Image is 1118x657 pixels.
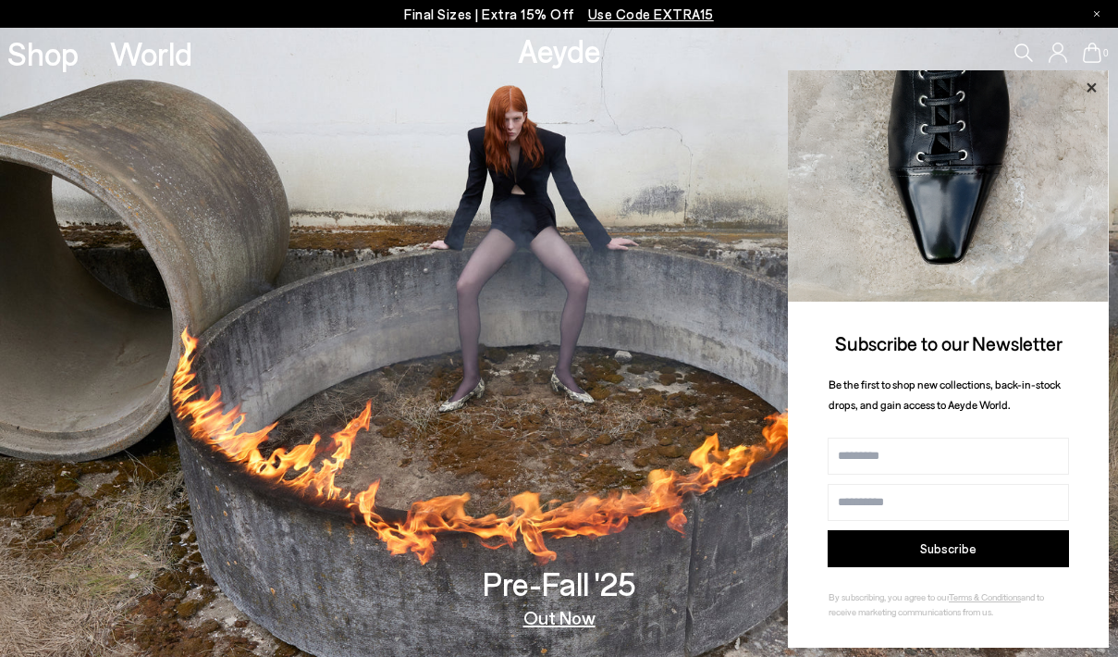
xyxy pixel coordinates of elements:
p: Final Sizes | Extra 15% Off [404,3,714,26]
img: ca3f721fb6ff708a270709c41d776025.jpg [788,70,1109,302]
span: Subscribe to our Newsletter [835,331,1063,354]
a: 0 [1083,43,1101,63]
span: Be the first to shop new collections, back-in-stock drops, and gain access to Aeyde World. [829,378,1061,412]
span: By subscribing, you agree to our [829,591,949,602]
a: Shop [7,37,79,69]
a: World [110,37,192,69]
span: Navigate to /collections/ss25-final-sizes [588,6,714,22]
a: Out Now [523,608,596,626]
a: Terms & Conditions [949,591,1021,602]
h3: Pre-Fall '25 [483,567,636,600]
span: 0 [1101,48,1111,58]
button: Subscribe [828,530,1069,567]
a: Aeyde [518,31,601,69]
